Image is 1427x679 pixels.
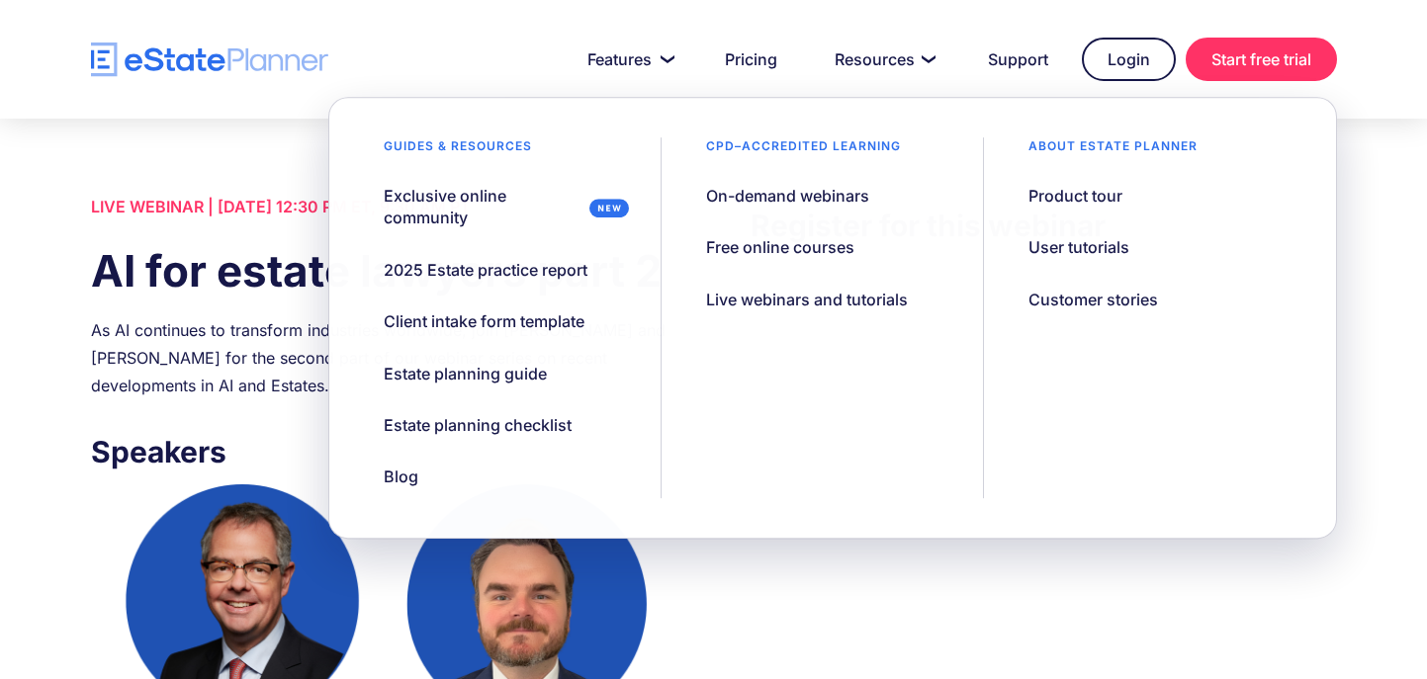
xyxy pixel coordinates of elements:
[384,363,547,384] div: Estate planning guide
[964,40,1072,79] a: Support
[1186,38,1337,81] a: Start free trial
[91,42,328,77] a: home
[681,227,879,269] a: Free online courses
[359,249,612,291] a: 2025 Estate practice report
[1028,185,1122,207] div: Product tour
[1028,237,1129,259] div: User tutorials
[384,414,572,436] div: Estate planning checklist
[1004,279,1183,320] a: Customer stories
[359,137,557,165] div: Guides & resources
[706,289,908,310] div: Live webinars and tutorials
[1004,175,1147,216] a: Product tour
[384,310,584,332] div: Client intake form template
[359,175,641,239] a: Exclusive online community
[706,185,869,207] div: On-demand webinars
[681,279,933,320] a: Live webinars and tutorials
[384,185,581,229] div: Exclusive online community
[91,193,676,220] div: LIVE WEBINAR | [DATE] 12:30 PM ET, 9:30 AM PT
[1004,227,1154,269] a: User tutorials
[384,259,587,281] div: 2025 Estate practice report
[359,457,443,498] a: Blog
[1004,137,1222,165] div: About estate planner
[564,40,691,79] a: Features
[1028,289,1158,310] div: Customer stories
[91,316,676,399] div: As AI continues to transform industries worldwide, join [PERSON_NAME] and [PERSON_NAME] for the s...
[681,137,926,165] div: CPD–accredited learning
[91,429,676,474] h3: Speakers
[701,40,801,79] a: Pricing
[384,467,418,488] div: Blog
[681,175,894,216] a: On-demand webinars
[359,353,572,394] a: Estate planning guide
[359,404,596,446] a: Estate planning checklist
[91,240,676,301] h1: AI for estate lawyers part 2
[1082,38,1176,81] a: Login
[706,237,854,259] div: Free online courses
[811,40,954,79] a: Resources
[359,300,609,342] a: Client intake form template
